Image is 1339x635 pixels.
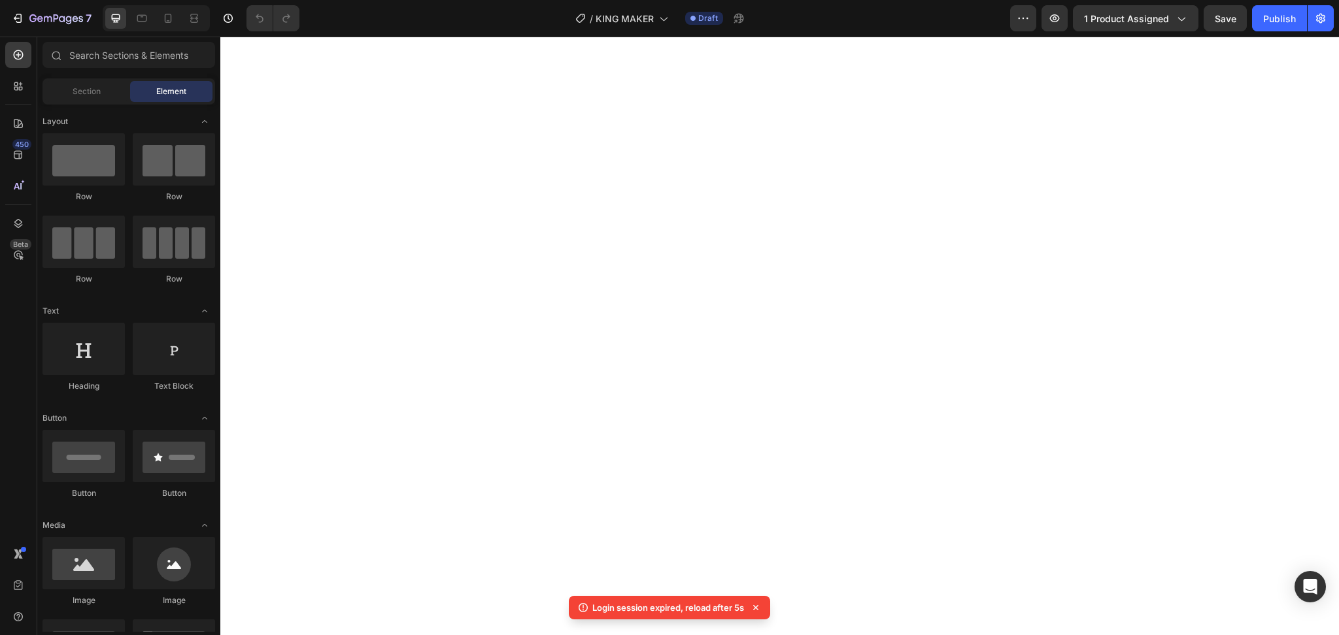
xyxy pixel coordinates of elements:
button: Save [1204,5,1247,31]
span: / [590,12,593,25]
div: Button [133,487,215,499]
div: Beta [10,239,31,250]
div: Button [42,487,125,499]
span: 1 product assigned [1084,12,1169,25]
div: Open Intercom Messenger [1295,571,1326,602]
span: Toggle open [194,111,215,132]
p: Login session expired, reload after 5s [592,601,744,614]
div: Row [42,273,125,285]
button: Publish [1252,5,1307,31]
span: Toggle open [194,408,215,429]
span: Button [42,412,67,424]
span: Draft [698,12,718,24]
span: Toggle open [194,515,215,536]
input: Search Sections & Elements [42,42,215,68]
div: Row [42,191,125,203]
div: 450 [12,139,31,150]
span: Text [42,305,59,317]
span: Save [1215,13,1236,24]
span: Element [156,86,186,97]
div: Heading [42,380,125,392]
p: 7 [86,10,92,26]
div: Row [133,273,215,285]
button: 7 [5,5,97,31]
div: Image [133,594,215,606]
div: Undo/Redo [246,5,299,31]
div: Text Block [133,380,215,392]
span: KING MAKER [596,12,654,25]
span: Media [42,519,65,531]
iframe: Design area [220,37,1339,635]
div: Row [133,191,215,203]
span: Section [73,86,101,97]
div: Publish [1263,12,1296,25]
span: Layout [42,116,68,127]
span: Toggle open [194,301,215,321]
div: Image [42,594,125,606]
button: 1 product assigned [1073,5,1198,31]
